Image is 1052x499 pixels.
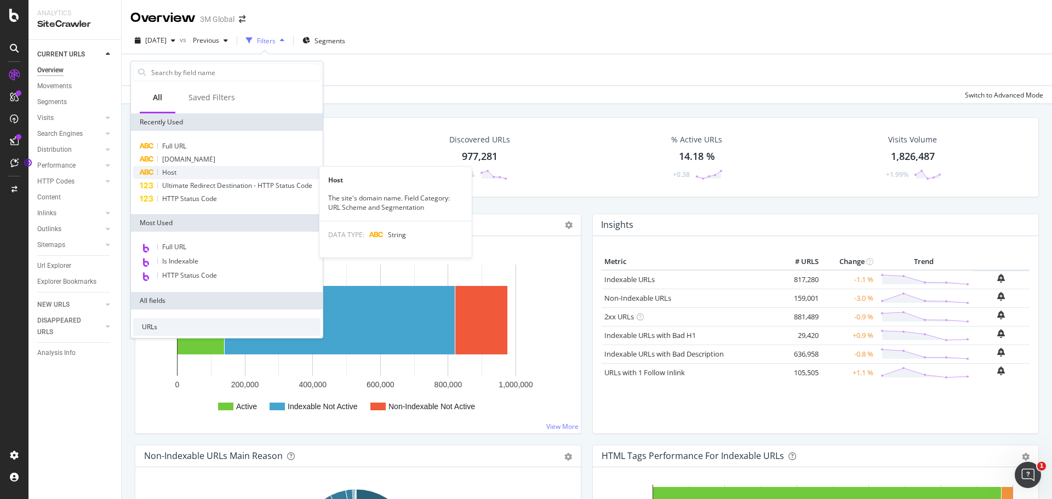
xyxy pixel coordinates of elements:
[37,208,56,219] div: Inlinks
[37,65,64,76] div: Overview
[131,214,323,232] div: Most Used
[886,170,908,179] div: +1.99%
[876,254,972,270] th: Trend
[37,260,113,272] a: Url Explorer
[37,299,70,311] div: NEW URLS
[565,221,573,229] i: Options
[37,192,113,203] a: Content
[153,92,162,103] div: All
[180,35,188,44] span: vs
[162,181,312,190] span: Ultimate Redirect Destination - HTTP Status Code
[37,192,61,203] div: Content
[37,9,112,18] div: Analytics
[37,49,102,60] a: CURRENT URLS
[388,230,406,239] span: String
[564,453,572,461] div: gear
[546,422,579,431] a: View More
[37,176,102,187] a: HTTP Codes
[130,9,196,27] div: Overview
[23,158,33,168] div: Tooltip anchor
[821,270,876,289] td: -1.1 %
[965,90,1043,100] div: Switch to Advanced Mode
[777,307,821,326] td: 881,489
[777,363,821,382] td: 105,505
[299,380,327,389] text: 400,000
[37,49,85,60] div: CURRENT URLS
[499,380,533,389] text: 1,000,000
[328,230,364,239] span: DATA TYPE:
[130,32,180,49] button: [DATE]
[162,141,186,151] span: Full URL
[602,450,784,461] div: HTML Tags Performance for Indexable URLs
[37,81,72,92] div: Movements
[188,36,219,45] span: Previous
[298,32,350,49] button: Segments
[997,366,1005,375] div: bell-plus
[888,134,937,145] div: Visits Volume
[821,254,876,270] th: Change
[997,311,1005,319] div: bell-plus
[162,256,198,266] span: Is Indexable
[997,292,1005,301] div: bell-plus
[315,36,345,45] span: Segments
[37,260,71,272] div: Url Explorer
[231,380,259,389] text: 200,000
[144,450,283,461] div: Non-Indexable URLs Main Reason
[319,175,472,185] div: Host
[162,271,217,280] span: HTTP Status Code
[257,36,276,45] div: Filters
[997,274,1005,283] div: bell-plus
[604,293,671,303] a: Non-Indexable URLs
[131,292,323,309] div: All fields
[37,128,83,140] div: Search Engines
[37,160,102,171] a: Performance
[821,345,876,363] td: -0.8 %
[777,289,821,307] td: 159,001
[604,349,724,359] a: Indexable URLs with Bad Description
[679,150,715,164] div: 14.18 %
[37,315,93,338] div: DISAPPEARED URLS
[997,329,1005,338] div: bell-plus
[997,348,1005,357] div: bell-plus
[37,65,113,76] a: Overview
[1022,453,1030,461] div: gear
[288,402,358,411] text: Indexable Not Active
[37,239,102,251] a: Sitemaps
[821,289,876,307] td: -3.0 %
[37,96,67,108] div: Segments
[821,363,876,382] td: +1.1 %
[601,217,633,232] h4: Insights
[37,239,65,251] div: Sitemaps
[449,134,510,145] div: Discovered URLs
[1037,462,1046,471] span: 1
[604,368,685,377] a: URLs with 1 Follow Inlink
[37,315,102,338] a: DISAPPEARED URLS
[673,170,690,179] div: +0.38
[37,223,61,235] div: Outlinks
[162,194,217,203] span: HTTP Status Code
[891,150,935,164] div: 1,826,487
[37,18,112,31] div: SiteCrawler
[319,193,472,212] div: The site's domain name. Field Category: URL Scheme and Segmentation
[777,270,821,289] td: 817,280
[144,254,568,425] svg: A chart.
[37,276,96,288] div: Explorer Bookmarks
[671,134,722,145] div: % Active URLs
[37,223,102,235] a: Outlinks
[777,345,821,363] td: 636,958
[777,326,821,345] td: 29,420
[188,32,232,49] button: Previous
[434,380,462,389] text: 800,000
[162,154,215,164] span: [DOMAIN_NAME]
[37,144,102,156] a: Distribution
[1015,462,1041,488] iframe: Intercom live chat
[200,14,235,25] div: 3M Global
[150,64,320,81] input: Search by field name
[462,150,498,164] div: 977,281
[604,312,634,322] a: 2xx URLs
[37,81,113,92] a: Movements
[37,160,76,171] div: Performance
[37,347,76,359] div: Analysis Info
[37,112,102,124] a: Visits
[239,15,245,23] div: arrow-right-arrow-left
